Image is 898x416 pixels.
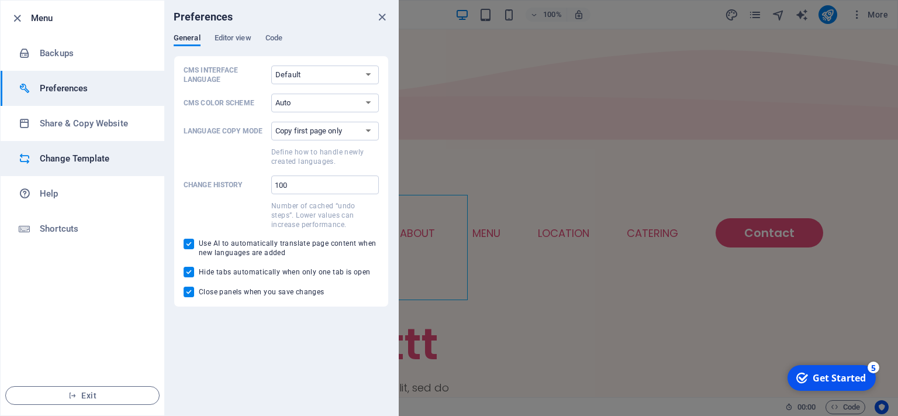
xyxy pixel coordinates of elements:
[184,180,267,190] p: Change history
[5,386,160,405] button: Exit
[184,98,267,108] p: CMS Color Scheme
[271,66,379,84] select: CMS Interface Language
[40,116,148,130] h6: Share & Copy Website
[40,152,148,166] h6: Change Template
[31,11,155,25] h6: Menu
[271,94,379,112] select: CMS Color Scheme
[6,5,95,30] div: Get Started 5 items remaining, 0% complete
[199,239,379,257] span: Use AI to automatically translate page content when new languages are added
[271,147,379,166] p: Define how to handle newly created languages.
[174,33,389,56] div: Preferences
[1,176,164,211] a: Help
[265,31,282,47] span: Code
[174,31,201,47] span: General
[375,10,389,24] button: close
[271,176,379,194] input: Change historyNumber of cached “undo steps”. Lower values can increase performance.
[271,201,379,229] p: Number of cached “undo steps”. Lower values can increase performance.
[40,81,148,95] h6: Preferences
[174,10,233,24] h6: Preferences
[271,122,379,140] select: Language Copy ModeDefine how to handle newly created languages.
[199,287,324,297] span: Close panels when you save changes
[40,46,148,60] h6: Backups
[40,187,148,201] h6: Help
[40,222,148,236] h6: Shortcuts
[199,267,371,277] span: Hide tabs automatically when only one tab is open
[87,1,98,13] div: 5
[15,391,150,400] span: Exit
[32,11,85,24] div: Get Started
[215,31,251,47] span: Editor view
[184,66,267,84] p: CMS Interface Language
[184,126,267,136] p: Language Copy Mode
